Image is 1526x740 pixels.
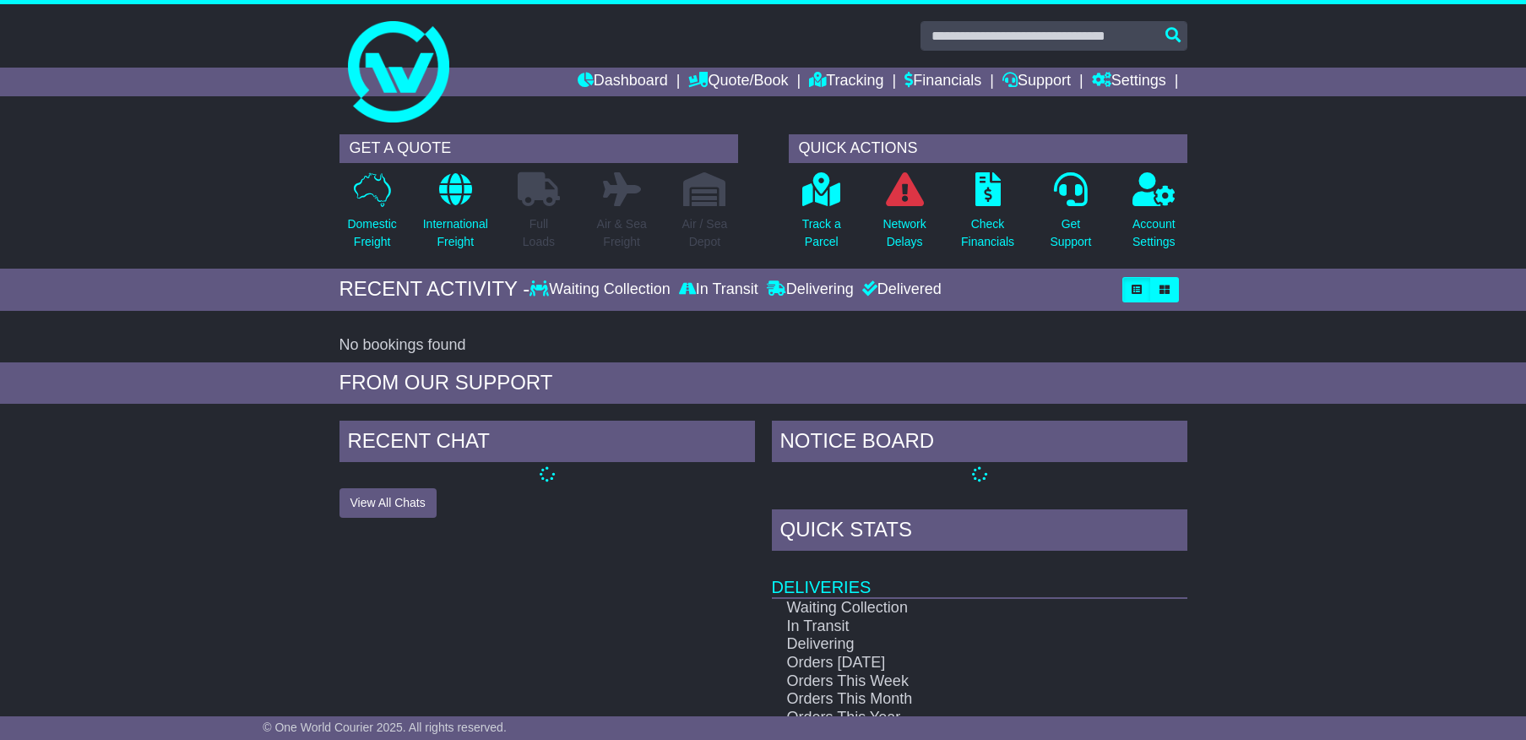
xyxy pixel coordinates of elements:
[772,421,1187,466] div: NOTICE BOARD
[423,215,488,251] p: International Freight
[347,215,396,251] p: Domestic Freight
[904,68,981,96] a: Financials
[772,709,1127,727] td: Orders This Year
[1092,68,1166,96] a: Settings
[339,371,1187,395] div: FROM OUR SUPPORT
[802,215,841,251] p: Track a Parcel
[675,280,763,299] div: In Transit
[772,690,1127,709] td: Orders This Month
[339,336,1187,355] div: No bookings found
[960,171,1015,260] a: CheckFinancials
[772,509,1187,555] div: Quick Stats
[772,555,1187,598] td: Deliveries
[1050,215,1091,251] p: Get Support
[263,721,507,734] span: © One World Courier 2025. All rights reserved.
[1132,215,1176,251] p: Account Settings
[578,68,668,96] a: Dashboard
[789,134,1187,163] div: QUICK ACTIONS
[339,421,755,466] div: RECENT CHAT
[597,215,647,251] p: Air & Sea Freight
[772,654,1127,672] td: Orders [DATE]
[882,215,926,251] p: Network Delays
[961,215,1014,251] p: Check Financials
[688,68,788,96] a: Quote/Book
[1002,68,1071,96] a: Support
[1049,171,1092,260] a: GetSupport
[772,598,1127,618] td: Waiting Collection
[772,672,1127,691] td: Orders This Week
[809,68,883,96] a: Tracking
[772,635,1127,654] td: Delivering
[339,277,530,302] div: RECENT ACTIVITY -
[772,618,1127,636] td: In Transit
[763,280,858,299] div: Delivering
[882,171,926,260] a: NetworkDelays
[339,134,738,163] div: GET A QUOTE
[801,171,842,260] a: Track aParcel
[1132,171,1176,260] a: AccountSettings
[346,171,397,260] a: DomesticFreight
[858,280,942,299] div: Delivered
[422,171,489,260] a: InternationalFreight
[682,215,728,251] p: Air / Sea Depot
[518,215,560,251] p: Full Loads
[339,488,437,518] button: View All Chats
[529,280,674,299] div: Waiting Collection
